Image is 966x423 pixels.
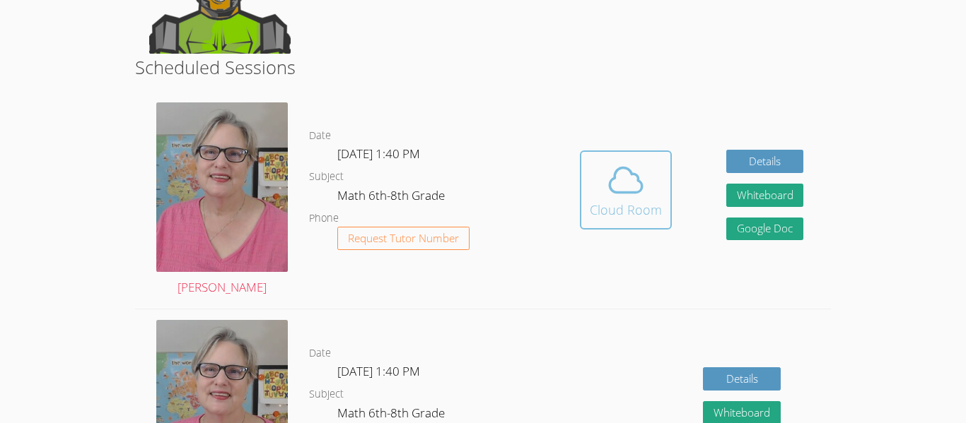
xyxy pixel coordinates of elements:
span: Request Tutor Number [348,233,459,244]
dt: Subject [309,386,344,403]
button: Whiteboard [726,184,804,207]
button: Request Tutor Number [337,227,470,250]
dt: Date [309,345,331,362]
div: Cloud Room [590,200,662,220]
h2: Scheduled Sessions [135,54,831,81]
dt: Phone [309,210,339,227]
a: Google Doc [726,218,804,241]
dt: Subject [309,168,344,186]
dd: Math 6th-8th Grade [337,186,448,210]
dt: Date [309,127,331,145]
img: avatar.png [156,102,288,271]
span: [DATE] 1:40 PM [337,145,420,162]
a: Details [703,367,781,391]
a: Details [726,150,804,173]
button: Cloud Room [580,150,672,230]
a: [PERSON_NAME] [156,102,288,298]
span: [DATE] 1:40 PM [337,363,420,379]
